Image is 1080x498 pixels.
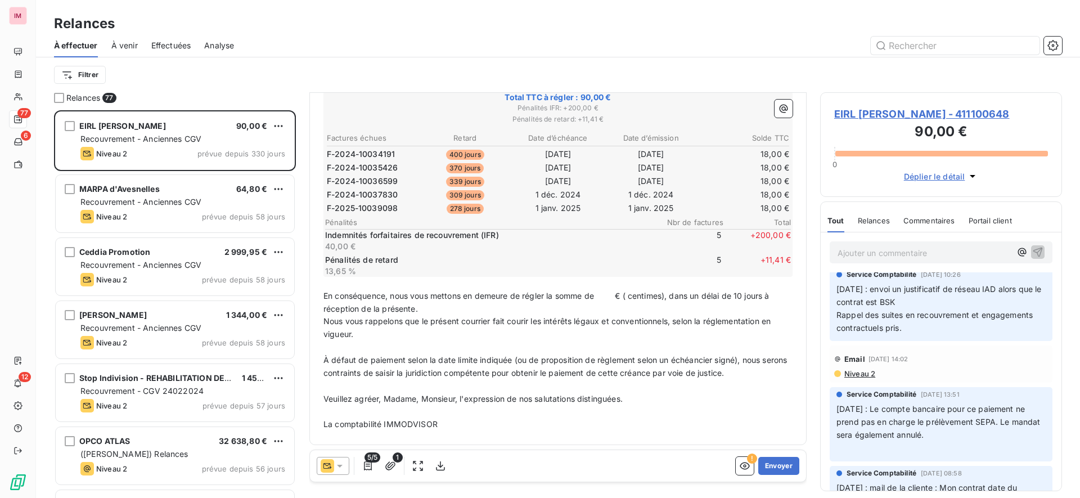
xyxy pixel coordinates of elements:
[698,132,790,144] th: Solde TTC
[202,212,285,221] span: prévue depuis 58 jours
[832,160,837,169] span: 0
[1042,460,1069,487] iframe: Intercom live chat
[605,132,697,144] th: Date d’émission
[96,464,127,473] span: Niveau 2
[605,175,697,187] td: [DATE]
[834,106,1048,122] span: EIRL [PERSON_NAME] - 411100648
[224,247,268,257] span: 2 999,95 €
[54,66,106,84] button: Filtrer
[654,254,721,277] span: 5
[847,389,916,400] span: Service Comptabilité
[325,92,791,103] span: Total TTC à régler : 90,00 €
[512,175,604,187] td: [DATE]
[204,40,234,51] span: Analyse
[512,202,604,214] td: 1 janv. 2025
[834,122,1048,144] h3: 90,00 €
[54,40,98,51] span: À effectuer
[723,254,791,277] span: + 11,41 €
[327,203,398,214] span: F-2025-10039098
[419,132,511,144] th: Retard
[21,131,31,141] span: 6
[921,470,962,477] span: [DATE] 08:58
[327,176,398,187] span: F-2024-10036599
[323,291,772,313] span: En conséquence, nous vous mettons en demeure de régler la somme de € ( centimes), dans un délai d...
[901,170,982,183] button: Déplier le détail
[79,184,160,194] span: MARPA d'Avesnelles
[80,197,201,207] span: Recouvrement - Anciennes CGV
[326,132,418,144] th: Factures échues
[605,189,697,201] td: 1 déc. 2024
[151,40,191,51] span: Effectuées
[447,204,484,214] span: 278 jours
[654,230,721,252] span: 5
[698,175,790,187] td: 18,00 €
[656,218,723,227] span: Nbr de factures
[698,189,790,201] td: 18,00 €
[80,449,188,459] span: ([PERSON_NAME]) Relances
[325,218,656,227] span: Pénalités
[80,323,201,333] span: Recouvrement - Anciennes CGV
[723,218,791,227] span: Total
[698,148,790,160] td: 18,00 €
[17,108,31,118] span: 77
[921,391,960,398] span: [DATE] 13:51
[446,177,484,187] span: 339 jours
[96,149,127,158] span: Niveau 2
[79,373,328,383] span: Stop Indivision - REHABILITATION DE L'IMMOBILIER COMPLEXE
[202,464,285,473] span: prévue depuis 56 jours
[327,162,398,173] span: F-2024-10035426
[96,401,127,410] span: Niveau 2
[96,338,127,347] span: Niveau 2
[325,241,651,252] p: 40,00 €
[836,284,1044,333] span: [DATE] : envoi un justificatif de réseau IAD alors que le contrat est BSK Rappel des suites en re...
[79,310,147,320] span: [PERSON_NAME]
[871,37,1039,55] input: Rechercher
[446,163,484,173] span: 370 jours
[54,14,115,34] h3: Relances
[512,161,604,174] td: [DATE]
[844,355,865,364] span: Email
[202,401,285,410] span: prévue depuis 57 jours
[323,355,789,378] span: À défaut de paiement selon la date limite indiquée (ou de proposition de règlement selon un échéa...
[847,468,916,478] span: Service Comptabilité
[323,394,623,403] span: Veuillez agréer, Madame, Monsieur, l'expression de nos salutations distinguées.
[9,7,27,25] div: IM
[605,202,697,214] td: 1 janv. 2025
[202,275,285,284] span: prévue depuis 58 jours
[446,190,484,200] span: 309 jours
[96,212,127,221] span: Niveau 2
[723,230,791,252] span: + 200,00 €
[54,110,296,498] div: grid
[219,436,267,446] span: 32 638,80 €
[836,404,1043,439] span: [DATE] : Le compte bancaire pour ce paiement ne prend pas en charge le prélèvement SEPA. Le manda...
[969,216,1012,225] span: Portail client
[242,373,283,383] span: 1 452,00 €
[903,216,955,225] span: Commentaires
[102,93,116,103] span: 77
[605,148,697,160] td: [DATE]
[111,40,138,51] span: À venir
[79,436,130,446] span: OPCO ATLAS
[19,372,31,382] span: 12
[698,161,790,174] td: 18,00 €
[236,184,267,194] span: 64,80 €
[323,419,438,429] span: La comptabilité IMMODVISOR
[512,148,604,160] td: [DATE]
[605,161,697,174] td: [DATE]
[512,132,604,144] th: Date d’échéance
[921,271,961,278] span: [DATE] 10:26
[847,270,916,280] span: Service Comptabilité
[327,149,395,160] span: F-2024-10034191
[512,189,604,201] td: 1 déc. 2024
[325,114,791,124] span: Pénalités de retard : + 11,41 €
[827,216,844,225] span: Tout
[202,338,285,347] span: prévue depuis 58 jours
[325,103,791,113] span: Pénalités IFR : + 200,00 €
[446,150,484,160] span: 400 jours
[758,457,799,475] button: Envoyer
[698,202,790,214] td: 18,00 €
[197,149,285,158] span: prévue depuis 330 jours
[79,121,166,131] span: EIRL [PERSON_NAME]
[325,230,651,241] p: Indemnités forfaitaires de recouvrement (IFR)
[66,92,100,104] span: Relances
